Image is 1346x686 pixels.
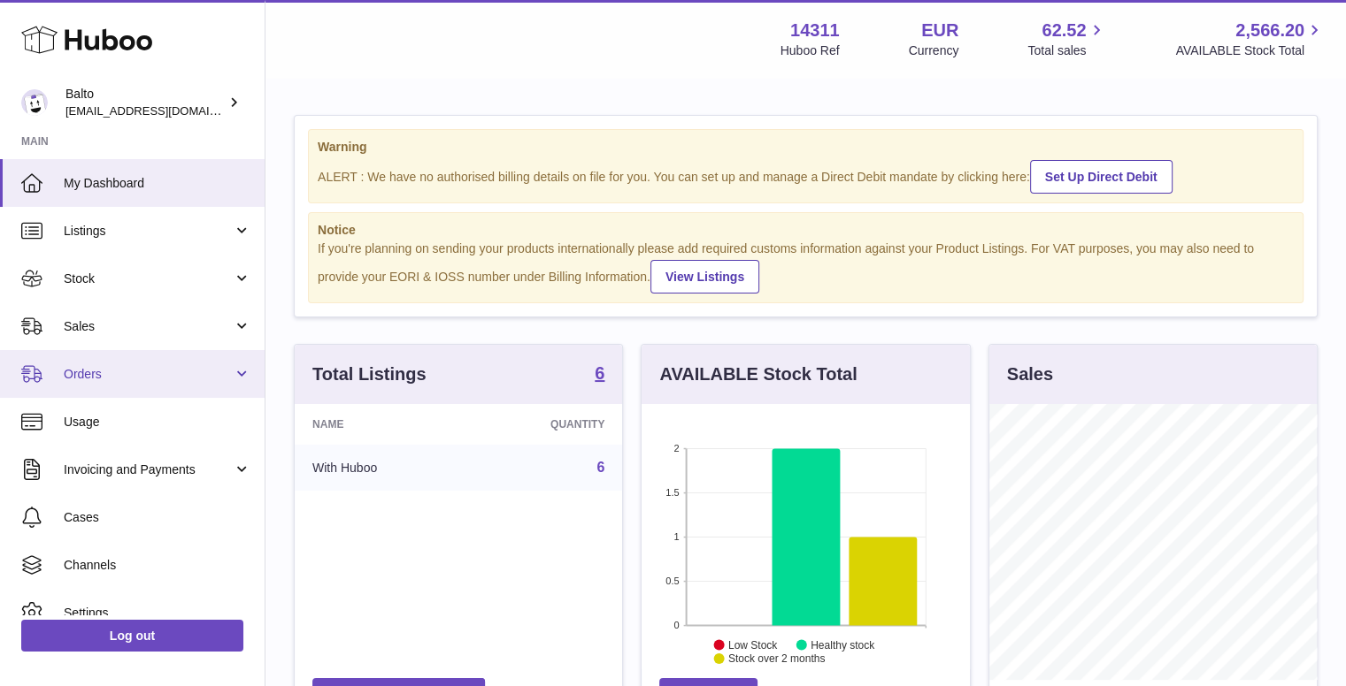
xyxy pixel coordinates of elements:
[1007,362,1053,386] h3: Sales
[1027,19,1106,59] a: 62.52 Total sales
[595,364,604,385] a: 6
[295,404,467,445] th: Name
[65,103,260,118] span: [EMAIL_ADDRESS][DOMAIN_NAME]
[659,362,857,386] h3: AVAILABLE Stock Total
[64,461,233,478] span: Invoicing and Payments
[65,86,225,119] div: Balto
[811,639,875,652] text: Healthy stock
[595,364,604,382] strong: 6
[64,605,251,621] span: Settings
[1030,160,1173,194] a: Set Up Direct Debit
[467,404,622,445] th: Quantity
[64,557,251,574] span: Channels
[781,42,840,59] div: Huboo Ref
[909,42,959,59] div: Currency
[318,240,1294,293] div: If you're planning on sending your products internationally please add required customs informati...
[674,443,680,454] text: 2
[64,509,251,526] span: Cases
[596,460,604,475] a: 6
[64,318,233,335] span: Sales
[64,175,251,192] span: My Dashboard
[1235,19,1304,42] span: 2,566.20
[674,620,680,630] text: 0
[64,271,233,287] span: Stock
[318,157,1294,194] div: ALERT : We have no authorised billing details on file for you. You can set up and manage a Direct...
[64,223,233,240] span: Listings
[1027,42,1106,59] span: Total sales
[1175,42,1325,59] span: AVAILABLE Stock Total
[1175,19,1325,59] a: 2,566.20 AVAILABLE Stock Total
[728,652,825,665] text: Stock over 2 months
[674,531,680,542] text: 1
[666,575,680,586] text: 0.5
[1042,19,1086,42] span: 62.52
[666,487,680,498] text: 1.5
[64,366,233,383] span: Orders
[790,19,840,42] strong: 14311
[921,19,958,42] strong: EUR
[318,139,1294,156] strong: Warning
[295,445,467,491] td: With Huboo
[312,362,427,386] h3: Total Listings
[728,639,778,652] text: Low Stock
[21,89,48,116] img: softiontesting@gmail.com
[64,414,251,431] span: Usage
[318,222,1294,239] strong: Notice
[21,620,243,652] a: Log out
[650,260,759,293] a: View Listings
